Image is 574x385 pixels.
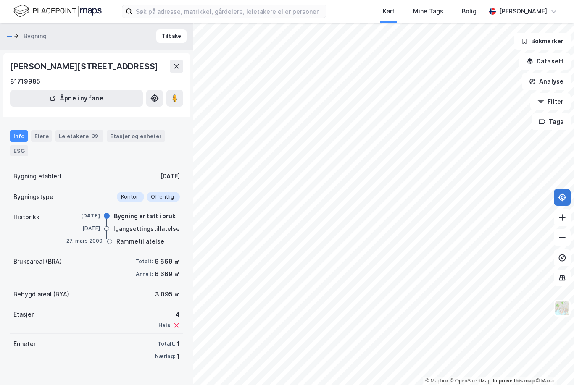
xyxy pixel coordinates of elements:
div: [PERSON_NAME] [499,6,547,16]
div: Leietakere [55,130,103,142]
div: Info [10,130,28,142]
button: Filter [530,93,571,110]
div: Eiere [31,130,52,142]
div: Igangsettingstillatelse [113,224,180,234]
button: Tags [532,113,571,130]
div: Mine Tags [413,6,443,16]
div: Næring: [155,353,175,360]
button: Åpne i ny fane [10,90,143,107]
div: Annet: [136,271,153,278]
div: Etasjer [13,309,34,320]
div: Bygning [24,31,47,41]
div: Bygning er tatt i bruk [114,211,176,221]
div: 81719985 [10,76,40,86]
div: Bruksareal (BRA) [13,257,62,267]
div: [DATE] [66,212,100,220]
div: Bebygd areal (BYA) [13,289,69,299]
div: Kontrollprogram for chat [532,345,574,385]
div: 3 095 ㎡ [155,289,180,299]
a: Improve this map [493,378,535,384]
div: Rammetillatelse [116,236,164,246]
div: 1 [177,339,180,349]
button: Datasett [519,53,571,70]
img: Z [554,300,570,316]
div: Bolig [462,6,477,16]
div: Enheter [13,339,36,349]
div: Bygningstype [13,192,53,202]
img: logo.f888ab2527a4732fd821a326f86c7f29.svg [13,4,102,18]
input: Søk på adresse, matrikkel, gårdeiere, leietakere eller personer [132,5,326,18]
iframe: Chat Widget [532,345,574,385]
div: [PERSON_NAME][STREET_ADDRESS] [10,60,160,73]
div: Etasjer og enheter [110,132,162,140]
div: Bygning etablert [13,171,62,181]
button: — [7,32,14,40]
div: 6 669 ㎡ [155,269,180,279]
div: [DATE] [160,171,180,181]
button: Tilbake [156,29,187,43]
div: Heis: [158,322,171,329]
div: Totalt: [135,258,153,265]
button: Bokmerker [514,33,571,50]
div: 1 [177,351,180,361]
a: Mapbox [425,378,448,384]
div: Kart [383,6,395,16]
div: 27. mars 2000 [66,237,103,245]
div: Totalt: [158,340,175,347]
a: OpenStreetMap [450,378,491,384]
div: 39 [90,132,100,140]
div: 4 [158,309,180,320]
div: ESG [10,145,28,156]
div: Historikk [13,212,39,222]
button: Analyse [522,73,571,90]
div: [DATE] [66,225,100,232]
div: 6 669 ㎡ [155,257,180,267]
